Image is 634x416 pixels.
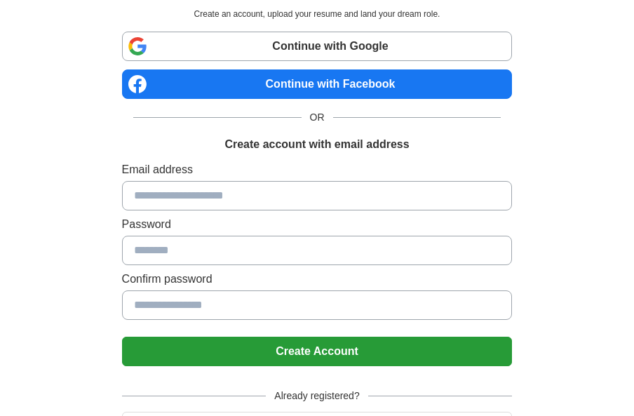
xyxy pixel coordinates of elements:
[125,8,510,20] p: Create an account, upload your resume and land your dream role.
[122,69,513,99] a: Continue with Facebook
[122,337,513,366] button: Create Account
[122,216,513,233] label: Password
[224,136,409,153] h1: Create account with email address
[266,389,367,403] span: Already registered?
[122,32,513,61] a: Continue with Google
[122,161,513,178] label: Email address
[302,110,333,125] span: OR
[122,271,513,288] label: Confirm password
